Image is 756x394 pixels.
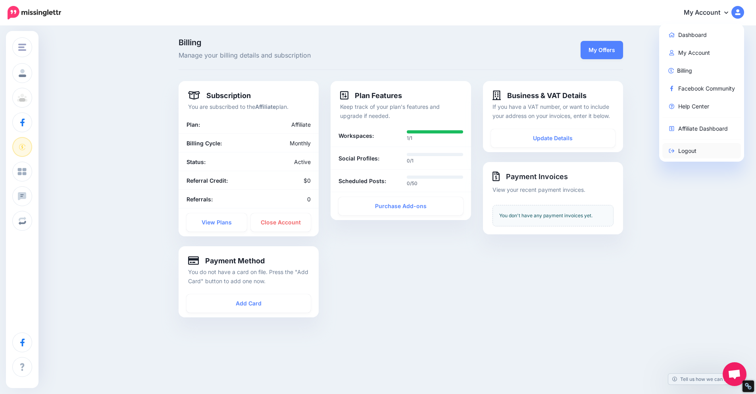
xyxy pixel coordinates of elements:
a: My Account [676,3,744,23]
a: View Plans [187,213,247,232]
a: Logout [662,143,741,158]
img: revenue-blue.png [668,68,674,73]
a: Add Card [187,294,311,313]
a: Help Center [662,98,741,114]
div: Active [249,157,317,166]
div: You don't have any payment invoices yet. [492,205,614,226]
a: Close Account [251,213,311,232]
b: Social Profiles: [339,154,379,163]
a: Purchase Add-ons [339,197,463,215]
b: Affiliate [255,103,276,110]
p: 0/50 [407,180,463,187]
h4: Business & VAT Details [492,91,587,100]
span: Manage your billing details and subscription [179,50,471,61]
a: My Account [662,45,741,60]
b: Scheduled Posts: [339,176,386,185]
a: Tell us how we can improve [668,374,746,384]
a: Facebook Community [662,81,741,96]
p: 1/1 [407,134,463,142]
b: Billing Cycle: [187,140,222,147]
p: You are subscribed to the plan. [188,102,309,111]
h4: Subscription [188,91,251,100]
div: My Account [659,24,744,162]
a: Billing [662,63,741,78]
p: Keep track of your plan's features and upgrade if needed. [340,102,461,120]
p: If you have a VAT number, or want to include your address on your invoices, enter it below. [492,102,614,120]
div: Restore Info Box &#10;&#10;NoFollow Info:&#10; META-Robots NoFollow: &#09;true&#10; META-Robots N... [744,382,752,390]
b: Workspaces: [339,131,374,140]
p: View your recent payment invoices. [492,185,614,194]
h4: Plan Features [340,91,402,100]
a: Dashboard [662,27,741,42]
div: $0 [249,176,317,185]
span: Billing [179,39,471,46]
h4: Payment Invoices [492,172,614,181]
b: Referral Credit: [187,177,228,184]
a: Affiliate Dashboard [662,121,741,136]
img: menu.png [18,44,26,51]
p: 0/1 [407,157,463,165]
p: You do not have a card on file. Press the "Add Card" button to add one now. [188,267,309,286]
span: 0 [307,196,311,203]
img: Missinglettr [8,6,61,19]
a: Update Details [491,129,615,147]
b: Referrals: [187,196,213,203]
div: Monthly [249,139,317,148]
b: Status: [187,158,206,165]
a: My Offers [581,41,623,59]
h4: Payment Method [188,256,265,265]
a: Open chat [723,362,746,386]
div: Affiliate [226,120,317,129]
b: Plan: [187,121,200,128]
